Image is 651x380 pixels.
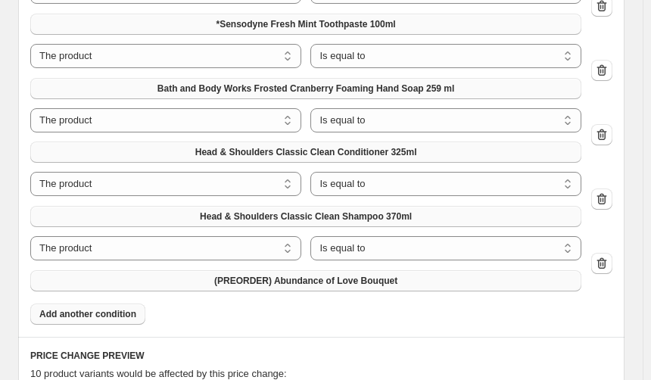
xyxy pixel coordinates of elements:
span: Bath and Body Works Frosted Cranberry Foaming Hand Soap 259 ml [157,83,455,95]
button: Head & Shoulders Classic Clean Shampoo 370ml [30,206,581,227]
span: Head & Shoulders Classic Clean Conditioner 325ml [195,146,417,158]
button: Add another condition [30,304,145,325]
span: Add another condition [39,308,136,320]
span: *Sensodyne Fresh Mint Toothpaste 100ml [216,18,396,30]
button: (PREORDER) Abundance of Love Bouquet [30,270,581,291]
span: 10 product variants would be affected by this price change: [30,368,287,379]
button: Bath and Body Works Frosted Cranberry Foaming Hand Soap 259 ml [30,78,581,99]
span: (PREORDER) Abundance of Love Bouquet [214,275,397,287]
span: Head & Shoulders Classic Clean Shampoo 370ml [200,210,412,223]
button: *Sensodyne Fresh Mint Toothpaste 100ml [30,14,581,35]
button: Head & Shoulders Classic Clean Conditioner 325ml [30,142,581,163]
h6: PRICE CHANGE PREVIEW [30,350,612,362]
